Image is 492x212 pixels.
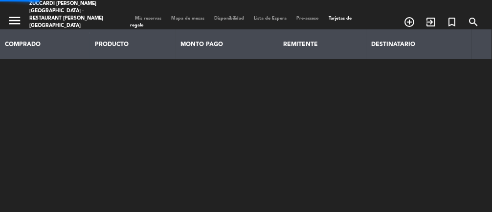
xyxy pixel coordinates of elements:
span: Pre-acceso [292,16,324,21]
i: exit_to_app [425,16,437,28]
span: Mis reservas [131,16,167,21]
th: PRODUCTO [89,29,175,59]
i: add_circle_outline [403,16,415,28]
span: Disponibilidad [210,16,249,21]
th: REMITENTE [278,29,366,59]
i: menu [7,13,22,28]
span: Lista de Espera [249,16,292,21]
span: Mapa de mesas [167,16,210,21]
th: DESTINATARIO [366,29,472,59]
button: menu [7,13,22,31]
span: Tarjetas de regalo [131,16,352,28]
i: search [468,16,480,28]
th: MONTO PAGO [176,29,279,59]
i: turned_in_not [447,16,458,28]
